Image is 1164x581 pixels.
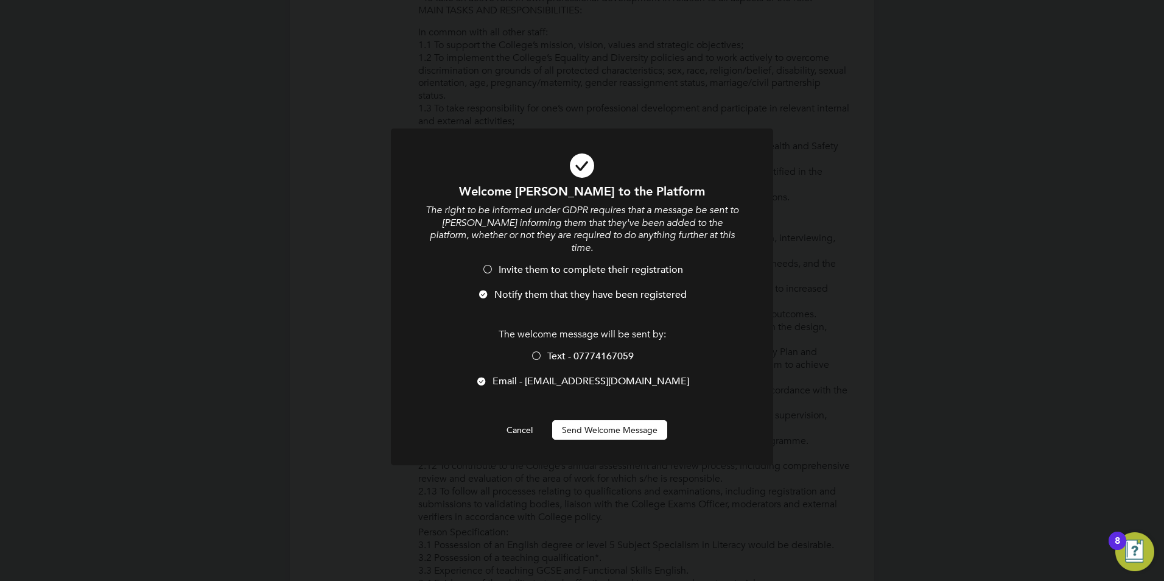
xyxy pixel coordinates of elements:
span: Text - 07774167059 [547,350,634,362]
button: Send Welcome Message [552,420,667,440]
button: Cancel [497,420,542,440]
button: Open Resource Center, 8 new notifications [1115,532,1154,571]
h1: Welcome [PERSON_NAME] to the Platform [424,183,740,199]
i: The right to be informed under GDPR requires that a message be sent to [PERSON_NAME] informing th... [426,204,738,254]
span: Notify them that they have been registered [494,289,687,301]
span: Invite them to complete their registration [499,264,683,276]
span: Email - [EMAIL_ADDRESS][DOMAIN_NAME] [493,375,689,387]
p: The welcome message will be sent by: [424,328,740,341]
div: 8 [1115,541,1120,557]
